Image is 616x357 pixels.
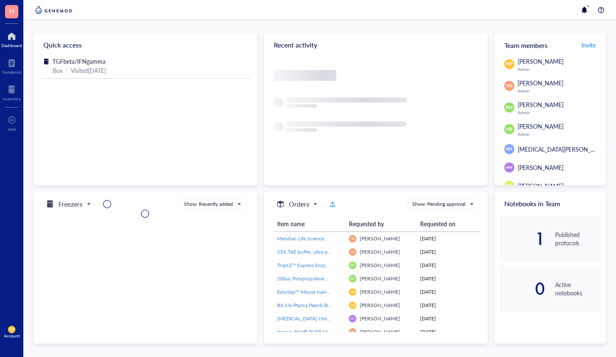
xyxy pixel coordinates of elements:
[360,275,400,282] span: [PERSON_NAME]
[555,280,601,297] div: Active notebooks
[277,328,342,336] a: Immun-Blot® PVDF Membrane, Roll, 26 cm x 3.3 m, 1620177
[1,43,22,48] div: Dashboard
[3,96,21,101] div: Inventory
[33,33,257,57] div: Quick access
[277,248,342,256] a: 25X TAE buffer, ultra pure grade
[420,328,476,336] div: [DATE]
[518,88,601,93] div: Admin
[351,317,355,320] span: MW
[4,333,20,338] div: Account
[506,146,512,152] span: KM
[518,67,601,72] div: Admin
[351,250,355,254] span: YN
[506,104,513,111] span: BH
[420,288,476,296] div: [DATE]
[3,83,21,101] a: Inventory
[506,82,513,90] span: YN
[277,302,362,309] span: B6.SJL-Ptprca Pepcb/BoyJ (B6CD45.1)
[581,41,596,49] span: Invite
[494,33,606,57] div: Team members
[555,230,601,247] div: Published protocols
[420,262,476,269] div: [DATE]
[1,30,22,48] a: Dashboard
[360,328,400,335] span: [PERSON_NAME]
[351,263,355,267] span: EP
[518,163,563,172] span: [PERSON_NAME]
[277,315,501,322] span: [MEDICAL_DATA] I from bovine pancreas,Type IV, lyophilized powder, ≥2,000 Kunitz units/mg protein
[360,262,400,269] span: [PERSON_NAME]
[412,200,466,208] div: Show: Pending approval
[277,235,342,242] a: Meridian Life Science HYPERLADDER IV 100 LANES
[581,38,596,52] button: Invite
[417,216,480,232] th: Requested on
[53,57,105,65] span: TGFbeta/IFNgamma
[9,5,14,16] span: H
[277,262,400,269] span: TrypLE™ Express Enzyme (1X), no [MEDICAL_DATA] red
[506,61,512,67] span: MP
[277,275,342,282] a: 200uL Polypropylene Gel Loading Tips For Universal Pipettes, RNase and DNase Free, Sterile, Round...
[66,66,68,75] div: |
[289,199,309,209] h5: Orders
[518,145,609,153] span: [MEDICAL_DATA][PERSON_NAME]
[2,56,21,75] a: Notebook
[499,282,545,295] div: 0
[71,66,106,75] div: Visited [DATE]
[184,200,233,208] div: Show: Recently added
[518,100,563,109] span: [PERSON_NAME]
[277,275,565,282] span: 200uL Polypropylene Gel Loading Tips For Universal Pipettes, RNase and DNase Free, Sterile, Round...
[277,288,412,295] span: EasySep™ Mouse Naïve CD8+ [MEDICAL_DATA] Isolation Kit
[8,127,16,132] div: Add
[506,182,513,189] span: MR
[518,57,563,65] span: [PERSON_NAME]
[518,110,601,115] div: Admin
[351,304,355,307] span: MP
[506,126,513,133] span: HB
[420,235,476,242] div: [DATE]
[351,237,355,240] span: YN
[277,328,415,335] span: Immun-Blot® PVDF Membrane, Roll, 26 cm x 3.3 m, 1620177
[351,330,355,334] span: YN
[494,192,606,215] div: Notebooks in Team
[277,315,342,322] a: [MEDICAL_DATA] I from bovine pancreas,Type IV, lyophilized powder, ≥2,000 Kunitz units/mg protein
[53,66,63,75] div: Box
[420,275,476,282] div: [DATE]
[346,216,417,232] th: Requested by
[499,232,545,245] div: 1
[360,248,400,255] span: [PERSON_NAME]
[277,288,342,296] a: EasySep™ Mouse Naïve CD8+ [MEDICAL_DATA] Isolation Kit
[506,165,513,170] span: MW
[360,235,400,242] span: [PERSON_NAME]
[277,262,342,269] a: TrypLE™ Express Enzyme (1X), no [MEDICAL_DATA] red
[360,315,400,322] span: [PERSON_NAME]
[518,79,563,87] span: [PERSON_NAME]
[33,5,74,15] img: genemod-logo
[360,302,400,309] span: [PERSON_NAME]
[58,199,83,209] h5: Freezers
[518,182,563,190] span: [PERSON_NAME]
[518,122,563,130] span: [PERSON_NAME]
[274,216,346,232] th: Item name
[360,288,400,295] span: [PERSON_NAME]
[351,277,355,281] span: EP
[518,132,601,137] div: Admin
[277,248,348,255] span: 25X TAE buffer, ultra pure grade
[2,70,21,75] div: Notebook
[277,302,342,309] a: B6.SJL-Ptprca Pepcb/BoyJ (B6CD45.1)
[420,302,476,309] div: [DATE]
[420,315,476,322] div: [DATE]
[420,248,476,256] div: [DATE]
[351,290,355,294] span: MP
[264,33,488,57] div: Recent activity
[277,235,393,242] span: Meridian Life Science HYPERLADDER IV 100 LANES
[10,328,14,331] span: MP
